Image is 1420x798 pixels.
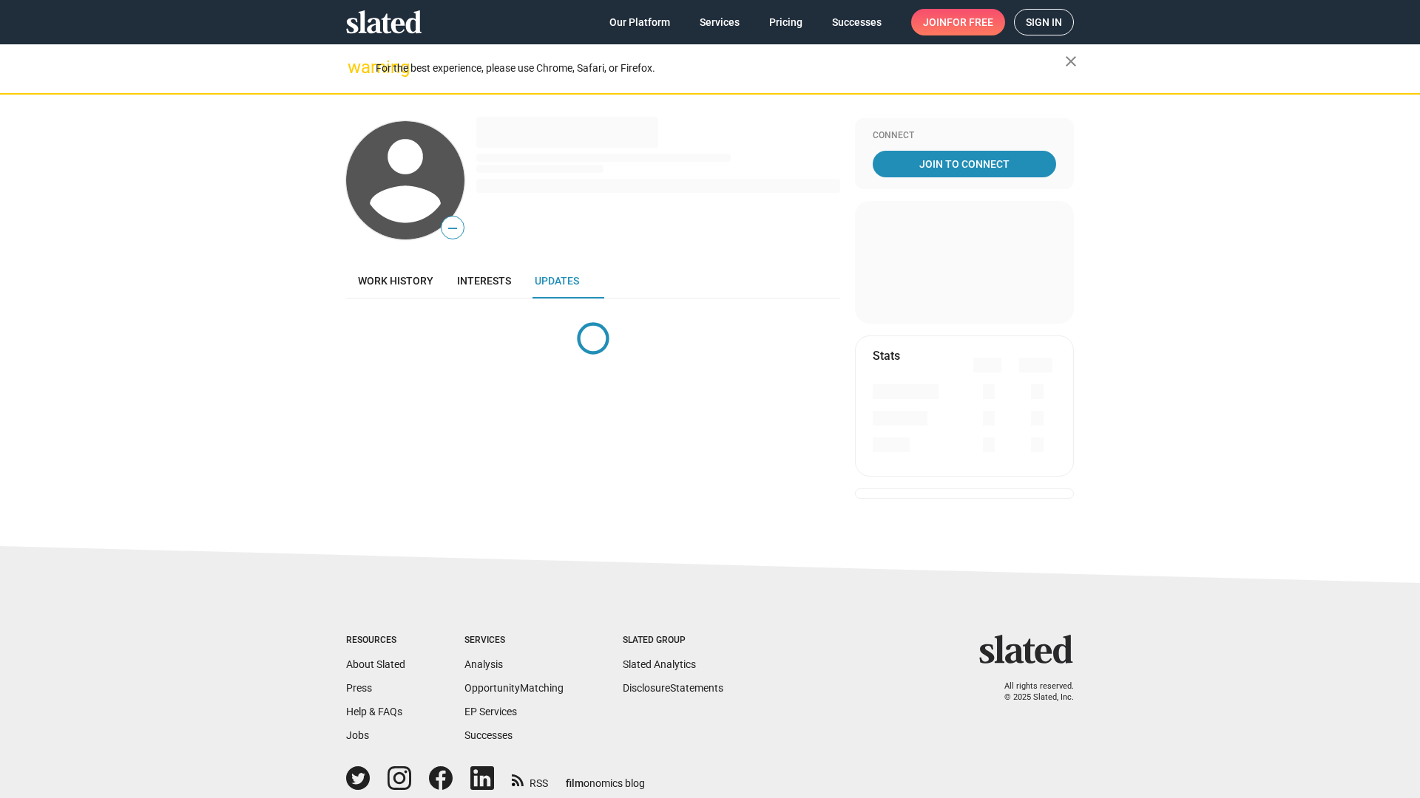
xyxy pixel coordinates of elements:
div: Services [464,635,564,647]
span: Join [923,9,993,35]
span: Updates [535,275,579,287]
span: Sign in [1026,10,1062,35]
a: About Slated [346,658,405,670]
span: Join To Connect [876,151,1053,177]
div: For the best experience, please use Chrome, Safari, or Firefox. [376,58,1065,78]
a: Successes [464,729,513,741]
span: Work history [358,275,433,287]
mat-icon: close [1062,52,1080,70]
a: Press [346,682,372,694]
a: filmonomics blog [566,765,645,791]
span: Pricing [769,9,802,35]
a: Interests [445,263,523,299]
span: — [442,219,464,238]
span: film [566,777,584,789]
div: Resources [346,635,405,647]
div: Connect [873,130,1056,142]
a: Pricing [757,9,814,35]
a: RSS [512,768,548,791]
span: for free [947,9,993,35]
a: Joinfor free [911,9,1005,35]
a: Services [688,9,751,35]
p: All rights reserved. © 2025 Slated, Inc. [989,681,1074,703]
a: EP Services [464,706,517,717]
a: Analysis [464,658,503,670]
a: Successes [820,9,893,35]
a: Sign in [1014,9,1074,35]
div: Slated Group [623,635,723,647]
a: OpportunityMatching [464,682,564,694]
span: Interests [457,275,511,287]
a: Work history [346,263,445,299]
a: Slated Analytics [623,658,696,670]
a: DisclosureStatements [623,682,723,694]
mat-icon: warning [348,58,365,76]
a: Join To Connect [873,151,1056,177]
a: Updates [523,263,591,299]
mat-card-title: Stats [873,348,900,364]
a: Our Platform [598,9,682,35]
a: Jobs [346,729,369,741]
span: Our Platform [609,9,670,35]
span: Services [700,9,740,35]
a: Help & FAQs [346,706,402,717]
span: Successes [832,9,882,35]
